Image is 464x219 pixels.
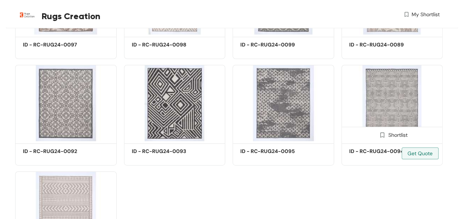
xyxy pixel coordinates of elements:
h5: ID - RC-RUG24-0093 [132,147,195,155]
span: Rugs Creation [42,10,100,23]
h5: ID - RC-RUG24-0095 [240,147,303,155]
img: Buyer Portal [15,3,39,27]
h5: ID - RC-RUG24-0092 [23,147,86,155]
img: Shortlist [379,132,386,139]
img: wishlist [403,11,410,18]
img: f00f9156-ab1f-44cd-9a78-179211592e28 [15,65,117,141]
button: Get Quote [402,147,439,159]
span: Get Quote [408,149,433,157]
img: 6fb1690f-b6a6-44bb-80ca-0cf16b64d085 [124,65,226,141]
img: 893b8ce4-40ee-48d3-a6b0-3e44b91b5cf9 [341,65,443,141]
span: My Shortlist [412,11,440,18]
h5: ID - RC-RUG24-0098 [132,41,195,49]
div: Shortlist [377,131,408,138]
h5: ID - RC-RUG24-0089 [349,41,412,49]
h5: ID - RC-RUG24-0094 [349,147,412,155]
h5: ID - RC-RUG24-0099 [240,41,303,49]
h5: ID - RC-RUG24-0097 [23,41,86,49]
img: d46ce567-1a32-48ca-b8f8-a02447a64abc [233,65,334,141]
